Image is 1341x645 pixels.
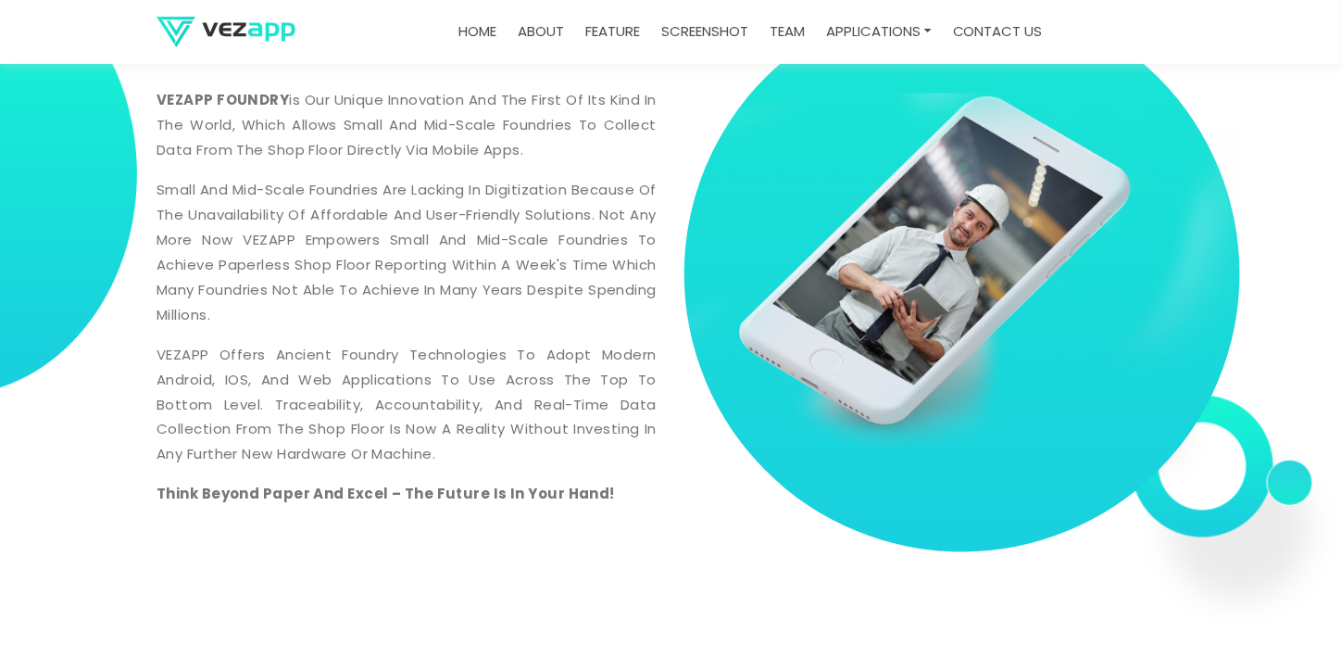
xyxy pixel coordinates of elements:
[157,17,295,47] img: logo
[946,14,1050,50] a: contact us
[157,87,657,162] p: is our unique innovation and the first of its kind in the world, which allows small and mid-scale...
[157,342,657,467] p: VEZAPP offers ancient foundry technologies to adopt modern Android, iOS, and Web applications to ...
[157,177,657,327] p: Small and mid-scale foundries are lacking in digitization because of the unavailability of afford...
[510,14,571,50] a: about
[451,14,504,50] a: Home
[819,14,939,50] a: Applications
[654,14,756,50] a: screenshot
[578,14,647,50] a: feature
[762,14,812,50] a: team
[157,485,615,504] b: Think beyond paper and excel – the future is in your hand!
[157,90,289,109] b: VEZAPP FOUNDRY
[684,82,1240,467] img: aboutus
[1132,396,1336,626] img: banner1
